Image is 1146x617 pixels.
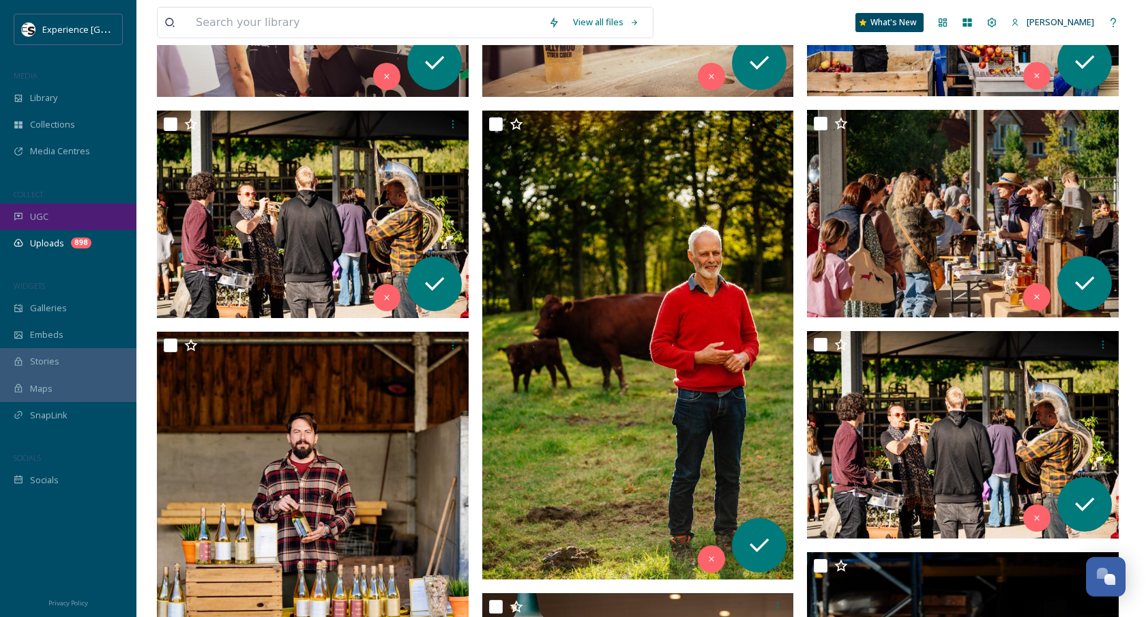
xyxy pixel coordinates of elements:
span: UGC [30,210,48,223]
span: SnapLink [30,409,68,422]
div: 898 [71,238,91,248]
button: Open Chat [1086,557,1126,597]
span: SOCIALS [14,453,41,463]
span: Collections [30,118,75,131]
span: MEDIA [14,70,38,81]
img: WSCC%20ES%20Socials%20Icon%20-%20Secondary%20-%20Black.jpg [22,23,35,36]
span: Socials [30,474,59,487]
img: ext_1755631171.021754_rachel@trenchmore.co.uk-Trenchmore-Farm-Autumn-Market-AAH-005.jpg [807,110,1119,317]
span: [PERSON_NAME] [1027,16,1094,28]
span: WIDGETS [14,281,45,291]
a: Privacy Policy [48,594,88,610]
span: Library [30,91,57,104]
img: ext_1755165993.596426_rachel@trenchmore.co.uk-Trenchmore-Farm-Autumn-Market-AAH-001.jpg [807,331,1119,539]
img: ext_1755631171.172355_rachel@trenchmore.co.uk-Trenchmore-Farm-Autumn-Market-AAH-001.jpg [157,111,469,318]
span: Maps [30,382,53,395]
span: Experience [GEOGRAPHIC_DATA] [42,23,177,35]
img: ext_1755631171.190438_rachel@trenchmore.co.uk-Trenchmore-Farm-Autumn-Market-AAH-049.jpg [482,111,794,579]
span: Uploads [30,237,64,250]
a: [PERSON_NAME] [1004,9,1101,35]
span: Media Centres [30,145,90,158]
input: Search your library [189,8,542,38]
span: Galleries [30,302,67,315]
span: Privacy Policy [48,599,88,607]
span: Embeds [30,328,63,341]
span: Stories [30,355,59,368]
a: View all files [566,9,646,35]
span: COLLECT [14,189,43,199]
a: What's New [855,13,924,32]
